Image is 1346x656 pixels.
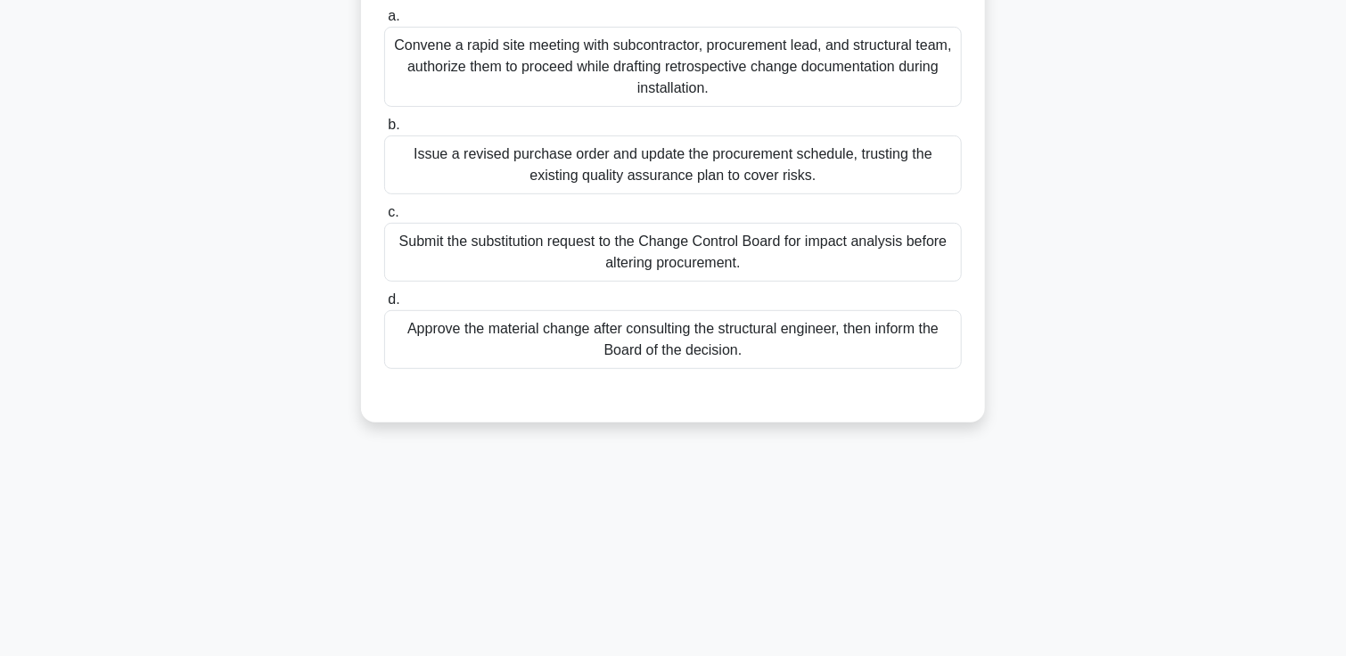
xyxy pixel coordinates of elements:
[388,204,398,219] span: c.
[384,310,962,369] div: Approve the material change after consulting the structural engineer, then inform the Board of th...
[388,8,399,23] span: a.
[384,27,962,107] div: Convene a rapid site meeting with subcontractor, procurement lead, and structural team, authorize...
[384,223,962,282] div: Submit the substitution request to the Change Control Board for impact analysis before altering p...
[388,291,399,307] span: d.
[388,117,399,132] span: b.
[384,135,962,194] div: Issue a revised purchase order and update the procurement schedule, trusting the existing quality...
